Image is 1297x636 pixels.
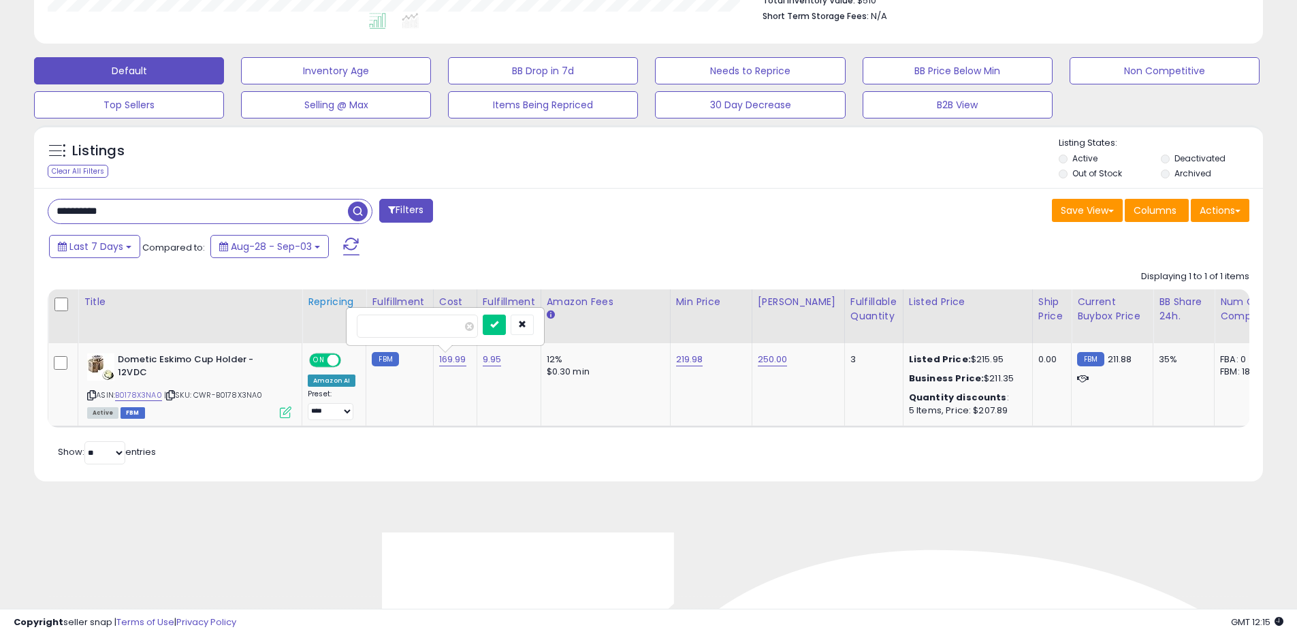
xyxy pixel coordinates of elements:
div: Current Buybox Price [1077,295,1147,323]
label: Deactivated [1174,153,1226,164]
div: 3 [850,353,893,366]
div: FBM: 18 [1220,366,1265,378]
button: Items Being Repriced [448,91,638,118]
div: : [909,392,1022,404]
a: B0178X3NA0 [115,389,162,401]
button: Selling @ Max [241,91,431,118]
div: Clear All Filters [48,165,108,178]
div: [PERSON_NAME] [758,295,839,309]
div: BB Share 24h. [1159,295,1208,323]
div: Ship Price [1038,295,1066,323]
a: 9.95 [483,353,502,366]
div: 12% [547,353,660,366]
button: 30 Day Decrease [655,91,845,118]
span: Show: entries [58,445,156,458]
p: Listing States: [1059,137,1263,150]
label: Active [1072,153,1098,164]
span: Columns [1134,204,1176,217]
a: 250.00 [758,353,788,366]
span: | SKU: CWR-B0178X3NA0 [164,389,263,400]
button: Last 7 Days [49,235,140,258]
a: 169.99 [439,353,466,366]
span: Aug-28 - Sep-03 [231,240,312,253]
h5: Listings [72,142,125,161]
button: Needs to Reprice [655,57,845,84]
div: Amazon Fees [547,295,664,309]
div: Fulfillable Quantity [850,295,897,323]
b: Business Price: [909,372,984,385]
button: Save View [1052,199,1123,222]
b: Listed Price: [909,353,971,366]
button: Filters [379,199,432,223]
span: OFF [339,355,361,366]
small: Amazon Fees. [547,309,555,321]
div: Title [84,295,296,309]
button: Aug-28 - Sep-03 [210,235,329,258]
label: Out of Stock [1072,168,1122,179]
img: 41hZL9VDioL._SL40_.jpg [87,353,114,381]
span: 211.88 [1108,353,1132,366]
a: 219.98 [676,353,703,366]
button: Inventory Age [241,57,431,84]
div: Displaying 1 to 1 of 1 items [1141,270,1249,283]
div: Num of Comp. [1220,295,1270,323]
button: B2B View [863,91,1053,118]
button: Top Sellers [34,91,224,118]
div: $0.30 min [547,366,660,378]
small: FBM [1077,352,1104,366]
button: BB Drop in 7d [448,57,638,84]
button: Non Competitive [1070,57,1260,84]
div: $215.95 [909,353,1022,366]
div: Repricing [308,295,360,309]
div: $211.35 [909,372,1022,385]
b: Quantity discounts [909,391,1007,404]
div: Cost [439,295,471,309]
div: Listed Price [909,295,1027,309]
button: Default [34,57,224,84]
span: Compared to: [142,241,205,254]
div: Min Price [676,295,746,309]
div: Amazon AI [308,375,355,387]
span: Last 7 Days [69,240,123,253]
div: Fulfillment [372,295,427,309]
button: BB Price Below Min [863,57,1053,84]
span: ON [310,355,327,366]
div: 0.00 [1038,353,1061,366]
div: 5 Items, Price: $207.89 [909,404,1022,417]
b: Dometic Eskimo Cup Holder - 12VDC [118,353,283,382]
span: FBM [121,407,145,419]
button: Columns [1125,199,1189,222]
span: All listings currently available for purchase on Amazon [87,407,118,419]
div: Preset: [308,389,355,420]
div: 35% [1159,353,1204,366]
b: Short Term Storage Fees: [763,10,869,22]
button: Actions [1191,199,1249,222]
div: FBA: 0 [1220,353,1265,366]
div: Fulfillment Cost [483,295,535,323]
label: Archived [1174,168,1211,179]
span: N/A [871,10,887,22]
div: ASIN: [87,353,291,417]
small: FBM [372,352,398,366]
